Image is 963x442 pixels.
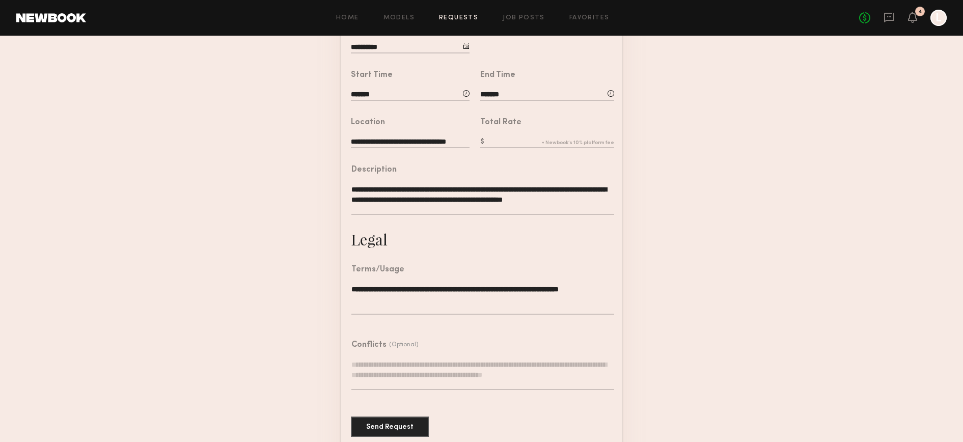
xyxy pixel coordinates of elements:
div: End Time [480,71,515,79]
div: Total Rate [480,119,521,127]
div: Start Time [351,71,393,79]
a: Requests [439,15,478,21]
a: Favorites [569,15,610,21]
div: 4 [918,9,922,15]
div: Terms/Usage [351,266,404,274]
a: L [930,10,947,26]
div: Description [351,166,397,174]
div: (Optional) [389,341,419,348]
a: Job Posts [503,15,545,21]
div: Conflicts [351,341,387,349]
div: Legal [351,229,388,250]
a: Models [383,15,415,21]
button: Send Request [351,417,429,437]
div: Location [351,119,385,127]
a: Home [336,15,359,21]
